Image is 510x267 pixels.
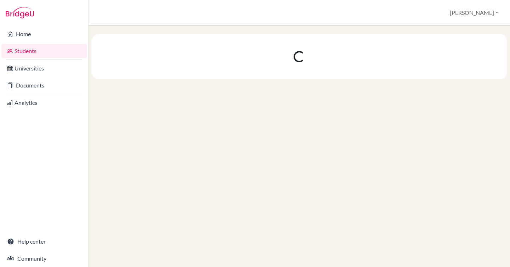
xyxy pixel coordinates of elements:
a: Help center [1,234,87,249]
button: [PERSON_NAME] [447,6,501,19]
a: Students [1,44,87,58]
a: Community [1,251,87,266]
a: Analytics [1,96,87,110]
a: Documents [1,78,87,92]
img: Bridge-U [6,7,34,18]
a: Home [1,27,87,41]
a: Universities [1,61,87,75]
